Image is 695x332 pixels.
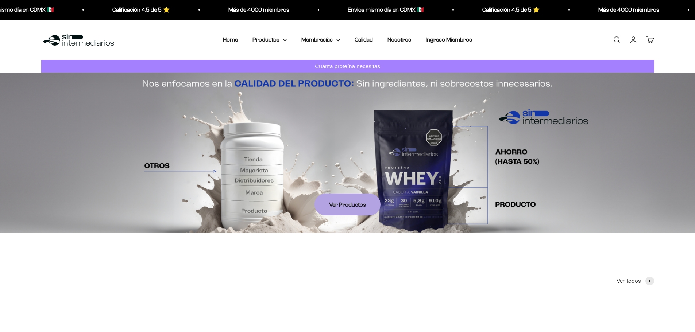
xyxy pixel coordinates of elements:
a: Calidad [355,36,373,43]
a: Cuánta proteína necesitas [41,60,654,73]
a: Home [223,36,238,43]
a: Más de 4000 miembros [598,7,659,13]
a: Calificación 4.5 de 5 ⭐️ [482,7,540,13]
a: Calificación 4.5 de 5 ⭐️ [112,7,170,13]
p: Cuánta proteína necesitas [313,62,382,71]
span: Ver todos [617,276,641,286]
summary: Membresías [301,35,340,44]
a: Ver Productos [314,194,381,215]
a: Ver todos [617,276,654,286]
summary: Productos [252,35,287,44]
a: Ingreso Miembros [426,36,472,43]
a: Envios mismo día en CDMX 🇲🇽 [348,7,424,13]
a: Más de 4000 miembros [228,7,289,13]
a: Nosotros [387,36,411,43]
